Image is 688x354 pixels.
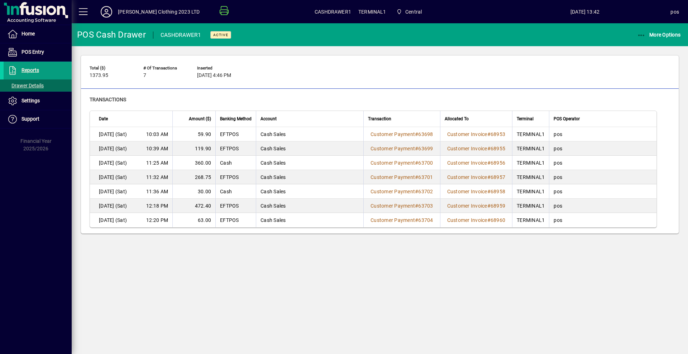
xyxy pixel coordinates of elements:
[146,131,168,138] span: 10:03 AM
[554,115,580,123] span: POS Operator
[487,189,491,194] span: #
[90,73,108,78] span: 1373.95
[215,184,256,199] td: Cash
[487,203,491,209] span: #
[447,131,487,137] span: Customer Invoice
[500,6,671,18] span: [DATE] 13:42
[491,189,505,194] span: 68958
[491,217,505,223] span: 68960
[491,174,505,180] span: 68957
[77,29,146,40] div: POS Cash Drawer
[315,6,351,18] span: CASHDRAWER1
[368,188,436,195] a: Customer Payment#63702
[418,146,433,151] span: 63699
[213,33,228,37] span: Active
[172,213,215,227] td: 63.00
[512,199,549,213] td: TERMINAL1
[4,79,72,92] a: Drawer Details
[418,217,433,223] span: 63704
[415,217,418,223] span: #
[161,29,201,41] div: CASHDRAWER1
[512,184,549,199] td: TERMINAL1
[445,159,508,167] a: Customer Invoice#68956
[512,127,549,141] td: TERMINAL1
[549,127,656,141] td: pos
[368,216,436,224] a: Customer Payment#63704
[487,146,491,151] span: #
[487,174,491,180] span: #
[512,213,549,227] td: TERMINAL1
[418,131,433,137] span: 63698
[172,170,215,184] td: 268.75
[371,174,415,180] span: Customer Payment
[415,160,418,166] span: #
[447,189,487,194] span: Customer Invoice
[415,203,418,209] span: #
[4,25,72,43] a: Home
[491,146,505,151] span: 68955
[512,141,549,156] td: TERMINAL1
[146,217,168,224] span: 12:20 PM
[487,131,491,137] span: #
[549,141,656,156] td: pos
[549,170,656,184] td: pos
[358,6,386,18] span: TERMINAL1
[368,173,436,181] a: Customer Payment#63701
[549,156,656,170] td: pos
[99,202,127,209] span: [DATE] (Sat)
[256,199,363,213] td: Cash Sales
[371,203,415,209] span: Customer Payment
[371,160,415,166] span: Customer Payment
[4,43,72,61] a: POS Entry
[143,66,186,71] span: # of Transactions
[637,32,681,38] span: More Options
[99,159,127,166] span: [DATE] (Sat)
[512,170,549,184] td: TERMINAL1
[447,217,487,223] span: Customer Invoice
[445,130,508,138] a: Customer Invoice#68953
[512,156,549,170] td: TERMINAL1
[172,156,215,170] td: 360.00
[99,188,127,195] span: [DATE] (Sat)
[445,173,508,181] a: Customer Invoice#68957
[197,66,240,71] span: Inserted
[215,127,256,141] td: EFTPOS
[172,127,215,141] td: 59.90
[418,174,433,180] span: 63701
[21,31,35,37] span: Home
[517,115,534,123] span: Terminal
[21,67,39,73] span: Reports
[635,28,683,41] button: More Options
[445,145,508,152] a: Customer Invoice#68955
[487,217,491,223] span: #
[447,160,487,166] span: Customer Invoice
[418,160,433,166] span: 63700
[487,160,491,166] span: #
[146,159,168,166] span: 11:25 AM
[172,184,215,199] td: 30.00
[415,189,418,194] span: #
[393,5,425,18] span: Central
[215,170,256,184] td: EFTPOS
[368,145,436,152] a: Customer Payment#63699
[415,174,418,180] span: #
[491,203,505,209] span: 68959
[447,146,487,151] span: Customer Invoice
[256,141,363,156] td: Cash Sales
[99,174,127,181] span: [DATE] (Sat)
[7,83,44,88] span: Drawer Details
[146,188,168,195] span: 11:36 AM
[491,131,505,137] span: 68953
[415,131,418,137] span: #
[368,115,391,123] span: Transaction
[549,199,656,213] td: pos
[447,174,487,180] span: Customer Invoice
[418,203,433,209] span: 63703
[371,189,415,194] span: Customer Payment
[445,188,508,195] a: Customer Invoice#68958
[256,213,363,227] td: Cash Sales
[99,131,127,138] span: [DATE] (Sat)
[405,6,422,18] span: Central
[445,115,469,123] span: Allocated To
[215,213,256,227] td: EFTPOS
